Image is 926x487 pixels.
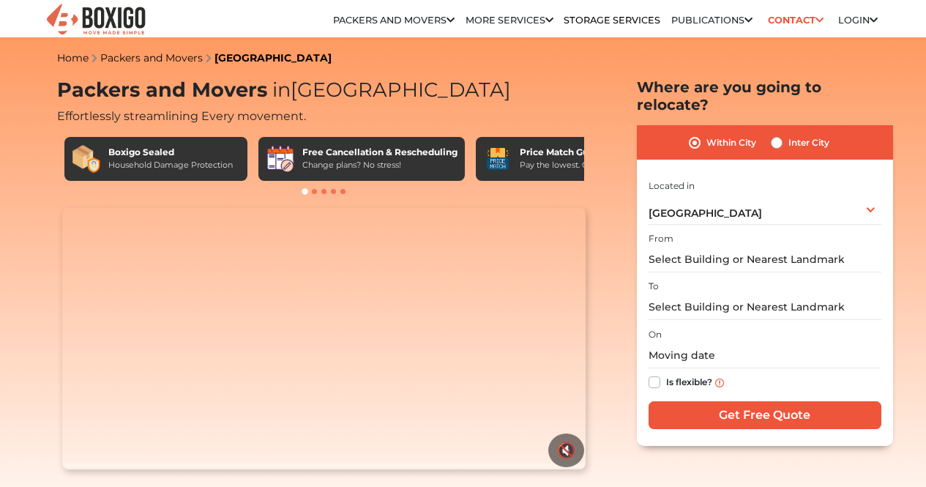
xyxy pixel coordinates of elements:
[715,379,724,387] img: info
[57,78,591,103] h1: Packers and Movers
[272,78,291,102] span: in
[649,232,673,245] label: From
[763,9,828,31] a: Contact
[649,247,881,272] input: Select Building or Nearest Landmark
[649,328,662,341] label: On
[62,208,586,470] video: Your browser does not support the video tag.
[266,144,295,174] img: Free Cancellation & Rescheduling
[649,294,881,320] input: Select Building or Nearest Landmark
[72,144,101,174] img: Boxigo Sealed
[649,179,695,193] label: Located in
[214,51,332,64] a: [GEOGRAPHIC_DATA]
[57,51,89,64] a: Home
[564,15,660,26] a: Storage Services
[706,134,756,152] label: Within City
[548,434,584,467] button: 🔇
[302,146,458,159] div: Free Cancellation & Rescheduling
[838,15,878,26] a: Login
[333,15,455,26] a: Packers and Movers
[108,159,233,171] div: Household Damage Protection
[637,78,893,114] h2: Where are you going to relocate?
[788,134,829,152] label: Inter City
[649,207,762,220] span: [GEOGRAPHIC_DATA]
[466,15,553,26] a: More services
[100,51,203,64] a: Packers and Movers
[520,146,631,159] div: Price Match Guarantee
[666,373,712,389] label: Is flexible?
[57,109,306,123] span: Effortlessly streamlining Every movement.
[302,159,458,171] div: Change plans? No stress!
[649,401,881,429] input: Get Free Quote
[108,146,233,159] div: Boxigo Sealed
[671,15,753,26] a: Publications
[45,2,147,38] img: Boxigo
[649,280,659,293] label: To
[267,78,511,102] span: [GEOGRAPHIC_DATA]
[483,144,512,174] img: Price Match Guarantee
[649,343,881,368] input: Moving date
[520,159,631,171] div: Pay the lowest. Guaranteed!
